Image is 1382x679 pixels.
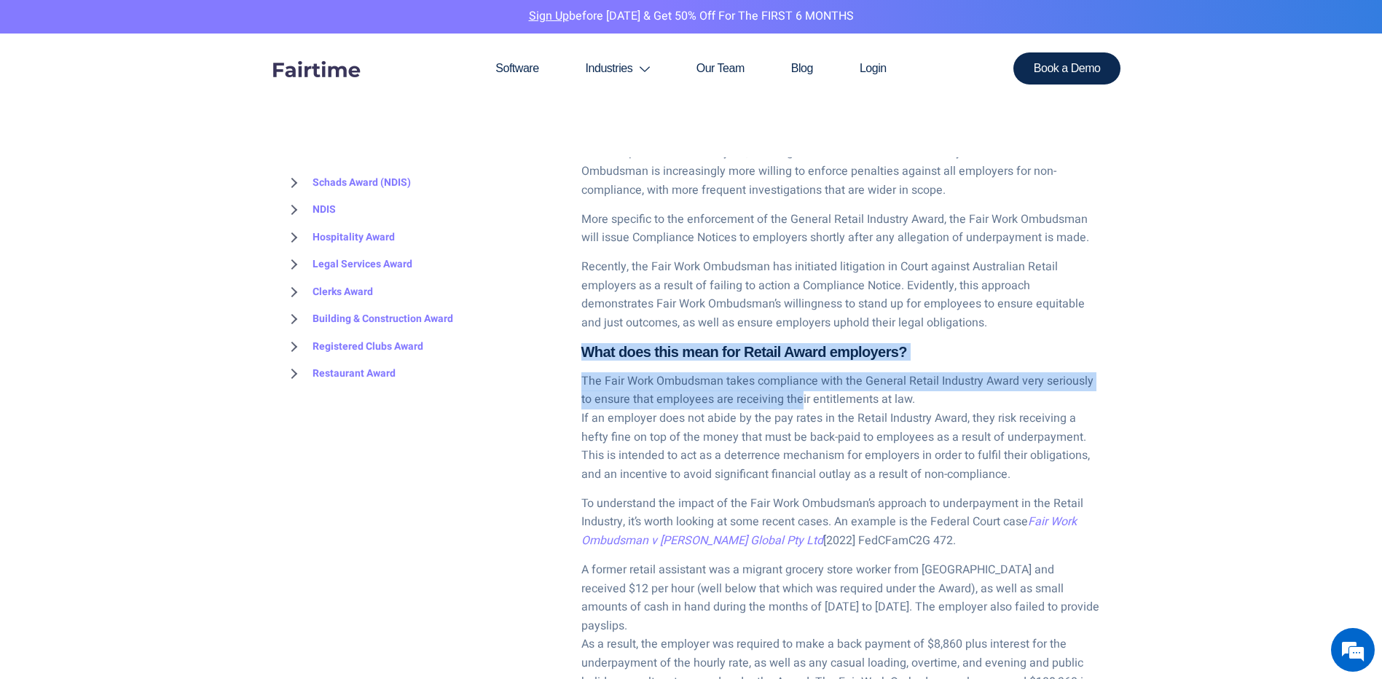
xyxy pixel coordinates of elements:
a: Software [472,34,562,103]
span: [2022] FedCFamC2G 472. [823,532,956,549]
b: What does this mean for Retail Award employers? [581,344,907,360]
div: Minimize live chat window [239,7,274,42]
a: Industries [562,34,673,103]
a: Book a Demo [1013,52,1121,85]
a: Building & Construction Award [283,306,453,334]
a: Registered Clubs Award [283,333,423,361]
nav: BROWSE TOPICS [283,169,560,388]
a: Our Team [673,34,768,103]
p: before [DATE] & Get 50% Off for the FIRST 6 MONTHS [11,7,1371,26]
a: Hospitality Award [283,224,395,251]
a: Fair Work Ombudsman v [PERSON_NAME] Global Pty Ltd [581,513,1077,549]
span: This Annual Report indicated that there was a 20% increase in the amount of money recovered from ... [581,125,1072,199]
a: Sign Up [529,7,569,25]
span: More specific to the enforcement of the General Retail Industry Award, the Fair Work Ombudsman wi... [581,211,1089,247]
a: Blog [768,34,836,103]
div: BROWSE TOPICS [283,138,560,388]
span: To understand the impact of the Fair Work Ombudsman’s approach to underpayment in the Retail Indu... [581,495,1083,531]
a: Login [836,34,910,103]
a: NDIS [283,197,336,224]
a: Restaurant Award [283,361,396,388]
a: Legal Services Award [283,251,412,279]
span: We're online! [85,184,201,331]
div: Chat with us now [76,82,245,101]
a: Schads Award (NDIS) [283,169,411,197]
a: Clerks Award [283,278,373,306]
textarea: Type your message and hit 'Enter' [7,398,278,449]
span: The Fair Work Ombudsman takes compliance with the General Retail Industry Award very seriously to... [581,372,1094,483]
span: Book a Demo [1034,63,1101,74]
span: Recently, the Fair Work Ombudsman has initiated litigation in Court against Australian Retail emp... [581,258,1085,331]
